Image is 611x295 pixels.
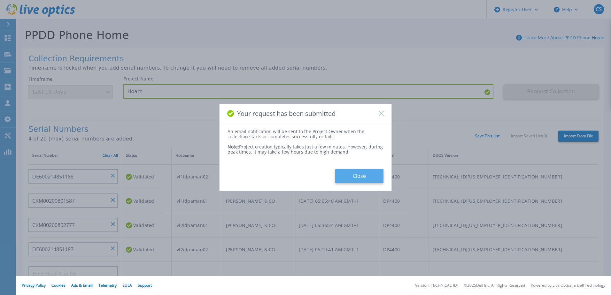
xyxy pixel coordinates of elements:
div: Project creation typically takes just a few minutes. However, during peak times, it may take a fe... [228,139,383,155]
li: Powered by Live Optics, a Dell Technology [531,284,605,288]
li: © 2025 Dell Inc. All Rights Reserved [464,284,525,288]
a: Ads & Email [71,283,93,288]
li: Version: [TECHNICAL_ID] [415,284,458,288]
a: EULA [122,283,132,288]
a: Telemetry [98,283,117,288]
div: An email notification will be sent to the Project Owner when the collection starts or completes s... [228,129,383,139]
a: Cookies [51,283,66,288]
a: Support [138,283,152,288]
span: Your request has been submitted [237,110,336,117]
a: Privacy Policy [22,283,46,288]
span: Note: [228,144,239,150]
button: Close [335,169,383,183]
